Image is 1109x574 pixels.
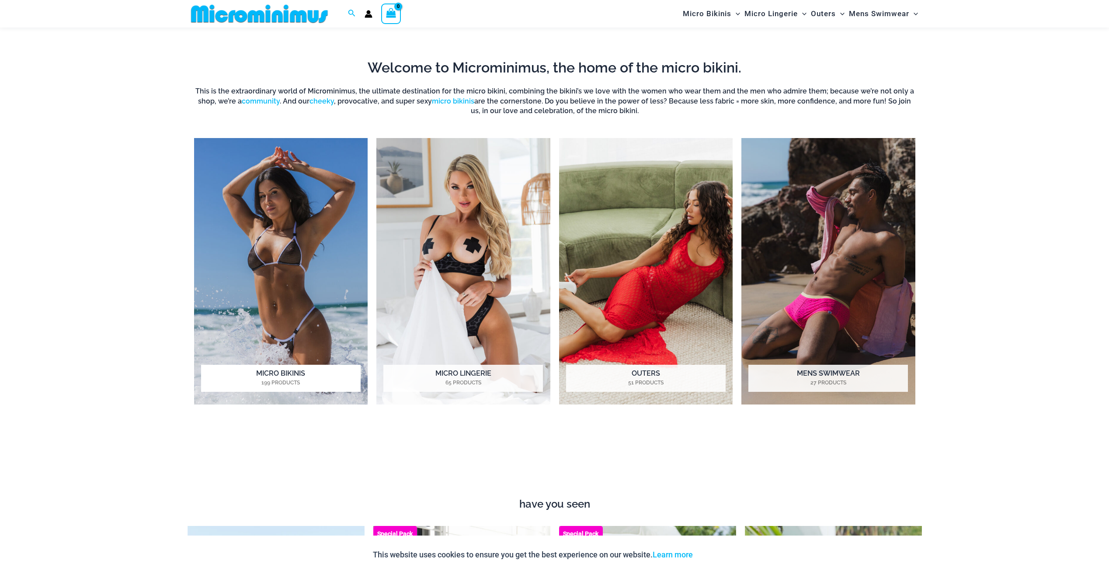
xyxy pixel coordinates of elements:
[748,379,908,387] mark: 27 Products
[559,138,733,405] a: Visit product category Outers
[194,86,915,116] h6: This is the extraordinary world of Microminimus, the ultimate destination for the micro bikini, c...
[188,4,331,24] img: MM SHOP LOGO FLAT
[188,498,922,511] h4: have you seen
[201,379,361,387] mark: 199 Products
[309,97,334,105] a: cheeky
[348,8,356,19] a: Search icon link
[242,97,280,105] a: community
[201,365,361,392] h2: Micro Bikinis
[699,544,737,565] button: Accept
[681,3,742,25] a: Micro BikinisMenu ToggleMenu Toggle
[683,3,731,25] span: Micro Bikinis
[909,3,918,25] span: Menu Toggle
[566,365,726,392] h2: Outers
[836,3,845,25] span: Menu Toggle
[811,3,836,25] span: Outers
[748,365,908,392] h2: Mens Swimwear
[376,138,550,405] img: Micro Lingerie
[365,10,372,18] a: Account icon link
[741,138,915,405] img: Mens Swimwear
[373,548,693,561] p: This website uses cookies to ensure you get the best experience on our website.
[432,97,474,105] a: micro bikinis
[194,59,915,77] h2: Welcome to Microminimus, the home of the micro bikini.
[653,550,693,559] a: Learn more
[566,379,726,387] mark: 51 Products
[383,365,543,392] h2: Micro Lingerie
[742,3,809,25] a: Micro LingerieMenu ToggleMenu Toggle
[741,138,915,405] a: Visit product category Mens Swimwear
[809,3,847,25] a: OutersMenu ToggleMenu Toggle
[559,138,733,405] img: Outers
[798,3,807,25] span: Menu Toggle
[194,138,368,405] a: Visit product category Micro Bikinis
[383,379,543,387] mark: 65 Products
[849,3,909,25] span: Mens Swimwear
[194,138,368,405] img: Micro Bikinis
[194,428,915,493] iframe: TrustedSite Certified
[847,3,920,25] a: Mens SwimwearMenu ToggleMenu Toggle
[381,3,401,24] a: View Shopping Cart, empty
[679,1,922,26] nav: Site Navigation
[373,531,417,543] b: Special Pack Price
[559,531,603,543] b: Special Pack Price
[744,3,798,25] span: Micro Lingerie
[731,3,740,25] span: Menu Toggle
[376,138,550,405] a: Visit product category Micro Lingerie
